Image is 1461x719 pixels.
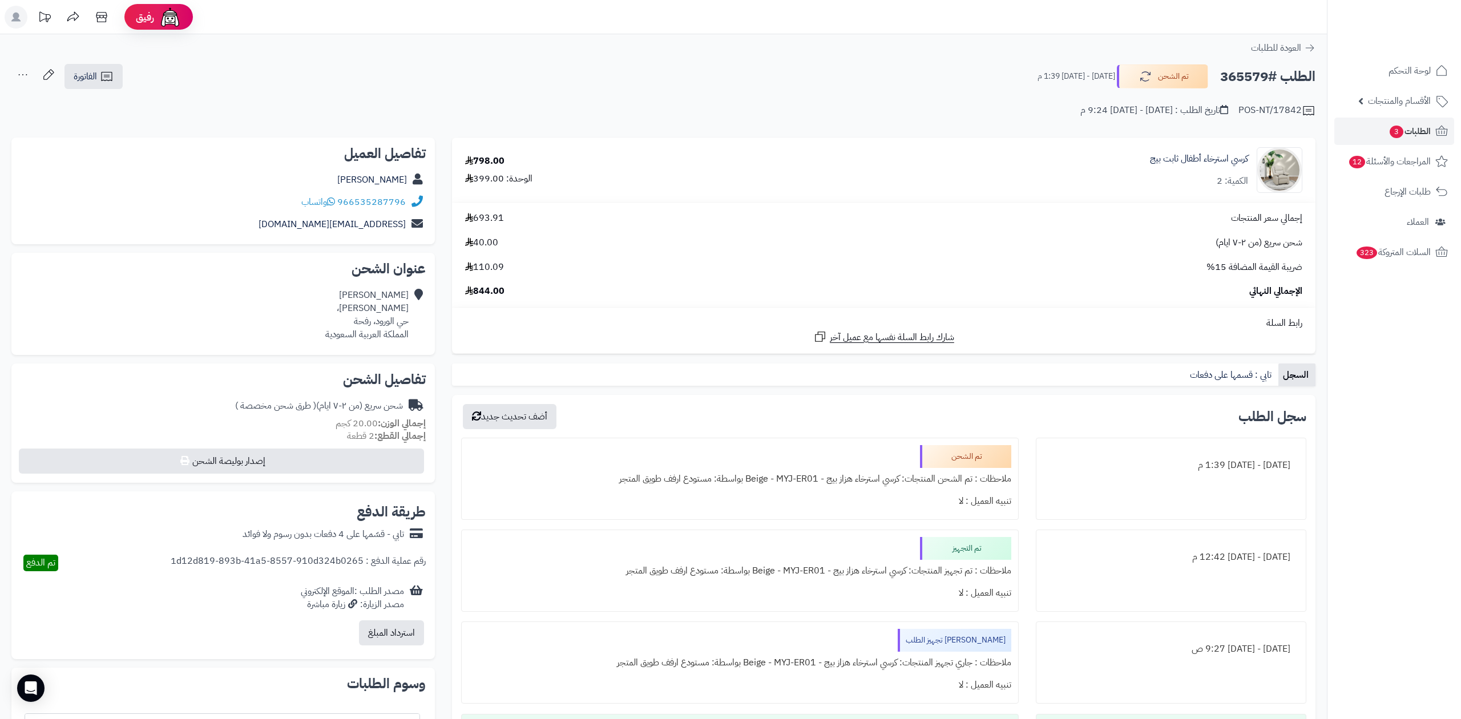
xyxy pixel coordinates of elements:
[325,289,409,341] div: [PERSON_NAME] [PERSON_NAME]، حي الورود، رفحة المملكة العربية السعودية
[457,317,1311,330] div: رابط السلة
[136,10,154,24] span: رفيق
[17,674,45,702] div: Open Intercom Messenger
[469,490,1012,512] div: تنبيه العميل : لا
[1117,64,1208,88] button: تم الشحن
[1043,546,1299,568] div: [DATE] - [DATE] 12:42 م
[359,620,424,645] button: استرداد المبلغ
[465,285,505,298] span: 844.00
[1407,214,1429,230] span: العملاء
[357,505,426,519] h2: طريقة الدفع
[469,582,1012,604] div: تنبيه العميل : لا
[1249,285,1302,298] span: الإجمالي النهائي
[21,262,426,276] h2: عنوان الشحن
[21,373,426,386] h2: تفاصيل الشحن
[1220,65,1315,88] h2: الطلب #365579
[1216,236,1302,249] span: شحن سريع (من ٢-٧ ايام)
[469,560,1012,582] div: ملاحظات : تم تجهيز المنتجات: كرسي استرخاء هزاز بيج - Beige - MYJ-ER01 بواسطة: مستودع ارفف طويق ال...
[920,537,1011,560] div: تم التجهيز
[374,429,426,443] strong: إجمالي القطع:
[171,555,426,571] div: رقم عملية الدفع : 1d12d819-893b-41a5-8557-910d324b0265
[1385,184,1431,200] span: طلبات الإرجاع
[30,6,59,31] a: تحديثات المنصة
[1355,244,1431,260] span: السلات المتروكة
[920,445,1011,468] div: تم الشحن
[337,195,406,209] a: 966535287796
[1043,638,1299,660] div: [DATE] - [DATE] 9:27 ص
[1251,41,1301,55] span: العودة للطلبات
[19,449,424,474] button: إصدار بوليصة الشحن
[1334,148,1454,175] a: المراجعات والأسئلة12
[1278,363,1315,386] a: السجل
[336,417,426,430] small: 20.00 كجم
[21,147,426,160] h2: تفاصيل العميل
[463,404,556,429] button: أضف تحديث جديد
[1349,155,1366,168] span: 12
[64,64,123,89] a: الفاتورة
[378,417,426,430] strong: إجمالي الوزن:
[1389,63,1431,79] span: لوحة التحكم
[898,629,1011,652] div: [PERSON_NAME] تجهيز الطلب
[26,556,55,569] span: تم الدفع
[259,217,406,231] a: [EMAIL_ADDRESS][DOMAIN_NAME]
[1368,93,1431,109] span: الأقسام والمنتجات
[1185,363,1278,386] a: تابي : قسمها على دفعات
[469,674,1012,696] div: تنبيه العميل : لا
[301,585,404,611] div: مصدر الطلب :الموقع الإلكتروني
[469,468,1012,490] div: ملاحظات : تم الشحن المنتجات: كرسي استرخاء هزاز بيج - Beige - MYJ-ER01 بواسطة: مستودع ارفف طويق ال...
[1334,57,1454,84] a: لوحة التحكم
[465,236,498,249] span: 40.00
[1206,261,1302,274] span: ضريبة القيمة المضافة 15%
[1334,178,1454,205] a: طلبات الإرجاع
[301,598,404,611] div: مصدر الزيارة: زيارة مباشرة
[1356,246,1378,259] span: 323
[813,330,954,344] a: شارك رابط السلة نفسها مع عميل آخر
[1383,21,1450,45] img: logo-2.png
[1150,152,1248,165] a: كرسي استرخاء أطفال ثابت بيج
[21,677,426,690] h2: وسوم الطلبات
[1348,154,1431,169] span: المراجعات والأسئلة
[1389,123,1431,139] span: الطلبات
[465,172,532,185] div: الوحدة: 399.00
[1238,410,1306,423] h3: سجل الطلب
[1231,212,1302,225] span: إجمالي سعر المنتجات
[337,173,407,187] a: [PERSON_NAME]
[235,399,316,413] span: ( طرق شحن مخصصة )
[1217,175,1248,188] div: الكمية: 2
[1334,208,1454,236] a: العملاء
[1257,147,1302,193] img: 1750229818-1-90x90.jpg
[830,331,954,344] span: شارك رابط السلة نفسها مع عميل آخر
[74,70,97,83] span: الفاتورة
[1080,104,1228,117] div: تاريخ الطلب : [DATE] - [DATE] 9:24 م
[347,429,426,443] small: 2 قطعة
[465,261,504,274] span: 110.09
[1389,125,1403,138] span: 3
[301,195,335,209] a: واتساب
[1334,118,1454,145] a: الطلبات3
[465,212,504,225] span: 693.91
[159,6,181,29] img: ai-face.png
[465,155,505,168] div: 798.00
[469,652,1012,674] div: ملاحظات : جاري تجهيز المنتجات: كرسي استرخاء هزاز بيج - Beige - MYJ-ER01 بواسطة: مستودع ارفف طويق ...
[1038,71,1115,82] small: [DATE] - [DATE] 1:39 م
[235,399,403,413] div: شحن سريع (من ٢-٧ ايام)
[1334,239,1454,266] a: السلات المتروكة323
[1251,41,1315,55] a: العودة للطلبات
[1043,454,1299,476] div: [DATE] - [DATE] 1:39 م
[243,528,404,541] div: تابي - قسّمها على 4 دفعات بدون رسوم ولا فوائد
[1238,104,1315,118] div: POS-NT/17842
